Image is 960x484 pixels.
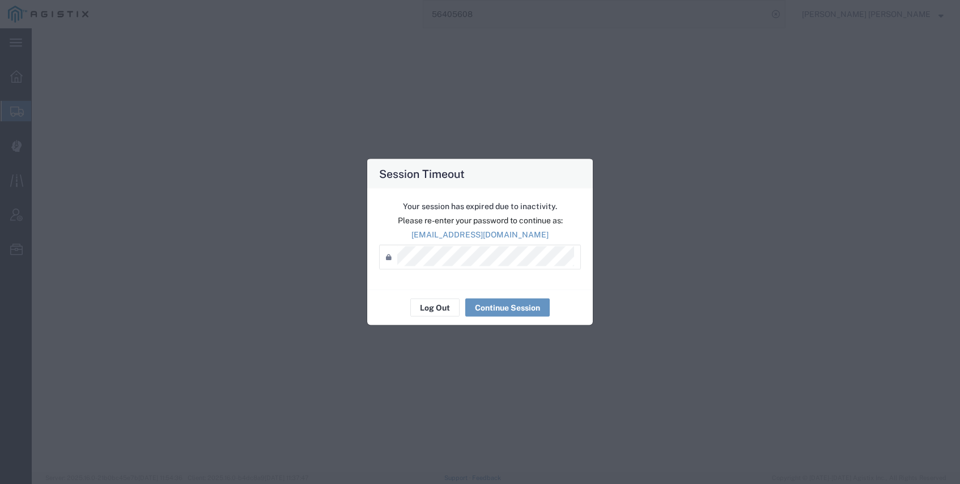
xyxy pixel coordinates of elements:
button: Log Out [410,299,460,317]
p: [EMAIL_ADDRESS][DOMAIN_NAME] [379,229,581,241]
button: Continue Session [465,299,550,317]
p: Please re-enter your password to continue as: [379,215,581,227]
h4: Session Timeout [379,165,465,182]
p: Your session has expired due to inactivity. [379,201,581,213]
